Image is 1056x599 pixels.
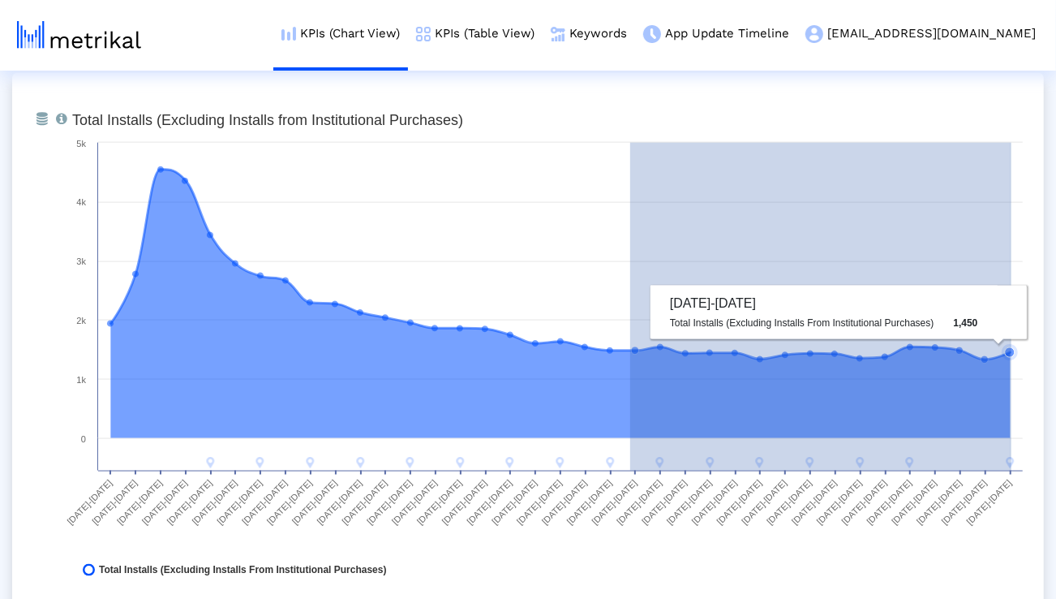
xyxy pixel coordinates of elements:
[665,478,714,527] text: [DATE]-[DATE]
[65,478,114,527] text: [DATE]-[DATE]
[290,478,339,527] text: [DATE]-[DATE]
[340,478,388,527] text: [DATE]-[DATE]
[765,478,813,527] text: [DATE]-[DATE]
[715,478,763,527] text: [DATE]-[DATE]
[551,27,565,41] img: keywords.png
[140,478,189,527] text: [DATE]-[DATE]
[17,21,141,49] img: metrical-logo-light.png
[865,478,913,527] text: [DATE]-[DATE]
[76,197,86,207] text: 4k
[590,478,638,527] text: [DATE]-[DATE]
[890,478,938,527] text: [DATE]-[DATE]
[76,256,86,266] text: 3k
[76,139,86,149] text: 5k
[805,25,823,43] img: my-account-menu-icon.png
[315,478,363,527] text: [DATE]-[DATE]
[76,375,86,385] text: 1k
[416,27,431,41] img: kpi-table-menu-icon.png
[490,478,539,527] text: [DATE]-[DATE]
[615,478,663,527] text: [DATE]-[DATE]
[440,478,489,527] text: [DATE]-[DATE]
[940,478,989,527] text: [DATE]-[DATE]
[790,478,839,527] text: [DATE]-[DATE]
[390,478,439,527] text: [DATE]-[DATE]
[740,478,788,527] text: [DATE]-[DATE]
[640,478,689,527] text: [DATE]-[DATE]
[99,564,387,576] span: Total Installs (Excluding Installs From Institutional Purchases)
[190,478,238,527] text: [DATE]-[DATE]
[839,478,888,527] text: [DATE]-[DATE]
[515,478,564,527] text: [DATE]-[DATE]
[76,316,86,325] text: 2k
[165,478,214,527] text: [DATE]-[DATE]
[81,434,86,444] text: 0
[240,478,289,527] text: [DATE]-[DATE]
[365,478,414,527] text: [DATE]-[DATE]
[915,478,964,527] text: [DATE]-[DATE]
[215,478,264,527] text: [DATE]-[DATE]
[465,478,513,527] text: [DATE]-[DATE]
[90,478,139,527] text: [DATE]-[DATE]
[965,478,1014,527] text: [DATE]-[DATE]
[690,478,739,527] text: [DATE]-[DATE]
[72,112,463,128] tspan: Total Installs (Excluding Installs from Institutional Purchases)
[415,478,464,527] text: [DATE]-[DATE]
[815,478,864,527] text: [DATE]-[DATE]
[565,478,614,527] text: [DATE]-[DATE]
[643,25,661,43] img: app-update-menu-icon.png
[281,27,296,41] img: kpi-chart-menu-icon.png
[540,478,589,527] text: [DATE]-[DATE]
[115,478,164,527] text: [DATE]-[DATE]
[265,478,314,527] text: [DATE]-[DATE]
